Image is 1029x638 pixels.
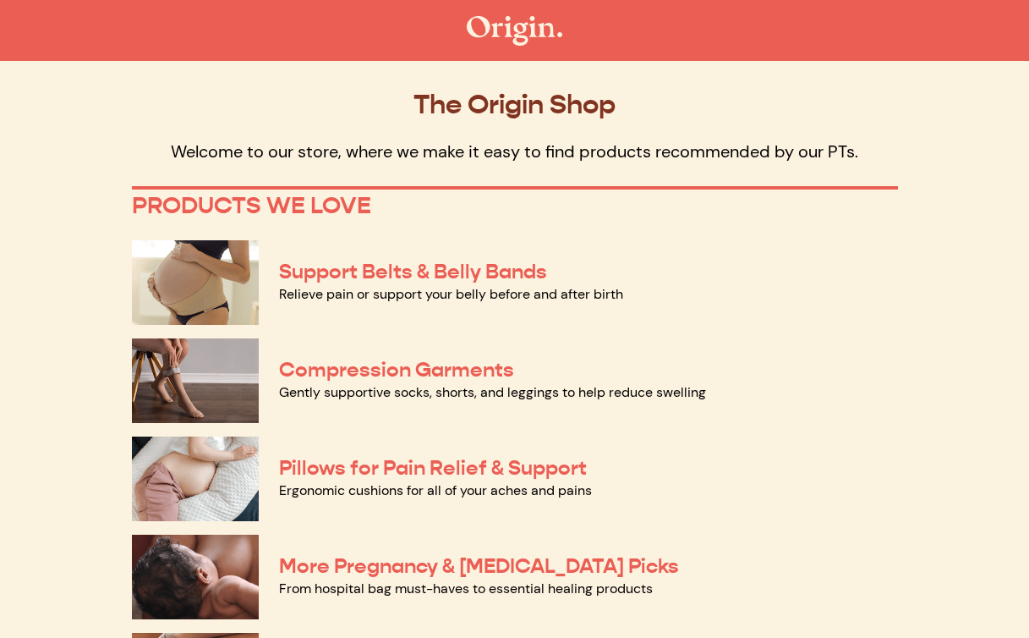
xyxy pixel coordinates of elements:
a: More Pregnancy & [MEDICAL_DATA] Picks [279,553,679,579]
p: PRODUCTS WE LOVE [132,191,898,220]
a: Ergonomic cushions for all of your aches and pains [279,481,592,499]
a: From hospital bag must-haves to essential healing products [279,580,653,597]
p: Welcome to our store, where we make it easy to find products recommended by our PTs. [132,140,898,162]
img: Compression Garments [132,338,259,423]
a: Compression Garments [279,357,514,382]
img: The Origin Shop [467,16,562,46]
img: More Pregnancy & Postpartum Picks [132,535,259,619]
img: Pillows for Pain Relief & Support [132,437,259,521]
a: Gently supportive socks, shorts, and leggings to help reduce swelling [279,383,706,401]
a: Support Belts & Belly Bands [279,259,547,284]
a: Pillows for Pain Relief & Support [279,455,587,481]
a: Relieve pain or support your belly before and after birth [279,285,623,303]
img: Support Belts & Belly Bands [132,240,259,325]
p: The Origin Shop [132,88,898,120]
